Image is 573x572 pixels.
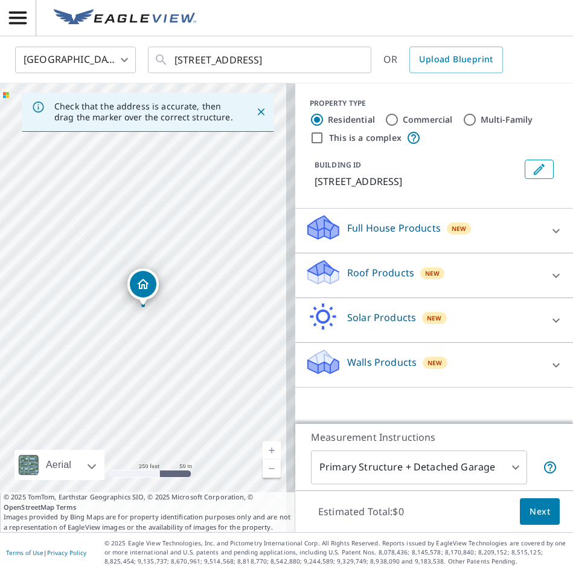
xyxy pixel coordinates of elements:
[14,450,104,480] div: Aerial
[311,450,527,484] div: Primary Structure + Detached Garage
[104,539,567,566] p: © 2025 Eagle View Technologies, Inc. and Pictometry International Corp. All Rights Reserved. Repo...
[15,43,136,77] div: [GEOGRAPHIC_DATA]
[253,104,269,120] button: Close
[315,160,361,170] p: BUILDING ID
[530,504,550,519] span: Next
[347,221,441,235] p: Full House Products
[6,548,43,557] a: Terms of Use
[315,174,520,189] p: [STREET_ADDRESS]
[425,268,440,278] span: New
[263,460,281,478] a: Current Level 17, Zoom Out
[56,502,76,512] a: Terms
[263,441,281,460] a: Current Level 17, Zoom In
[329,132,402,144] label: This is a complex
[525,160,554,179] button: Edit building 1
[311,430,557,444] p: Measurement Instructions
[481,114,533,126] label: Multi-Family
[174,43,347,77] input: Search by address or latitude-longitude
[543,460,557,475] span: Your report will include the primary structure and a detached garage if one exists.
[54,9,196,27] img: EV Logo
[347,310,416,325] p: Solar Products
[305,303,563,337] div: Solar ProductsNew
[305,348,563,382] div: Walls ProductsNew
[409,47,502,73] a: Upload Blueprint
[310,98,559,109] div: PROPERTY TYPE
[419,52,493,67] span: Upload Blueprint
[347,355,417,369] p: Walls Products
[427,313,442,323] span: New
[42,450,75,480] div: Aerial
[520,498,560,525] button: Next
[46,2,203,34] a: EV Logo
[305,213,563,248] div: Full House ProductsNew
[347,265,414,280] p: Roof Products
[6,549,86,556] p: |
[403,114,453,126] label: Commercial
[54,101,234,123] p: Check that the address is accurate, then drag the marker over the correct structure.
[452,224,467,233] span: New
[47,548,86,557] a: Privacy Policy
[127,268,159,306] div: Dropped pin, building 1, Residential property, 1076 30th St Emeryville, CA 94608
[4,502,54,512] a: OpenStreetMap
[305,258,563,293] div: Roof ProductsNew
[383,47,503,73] div: OR
[309,498,414,525] p: Estimated Total: $0
[328,114,375,126] label: Residential
[4,492,292,512] span: © 2025 TomTom, Earthstar Geographics SIO, © 2025 Microsoft Corporation, ©
[427,358,443,368] span: New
